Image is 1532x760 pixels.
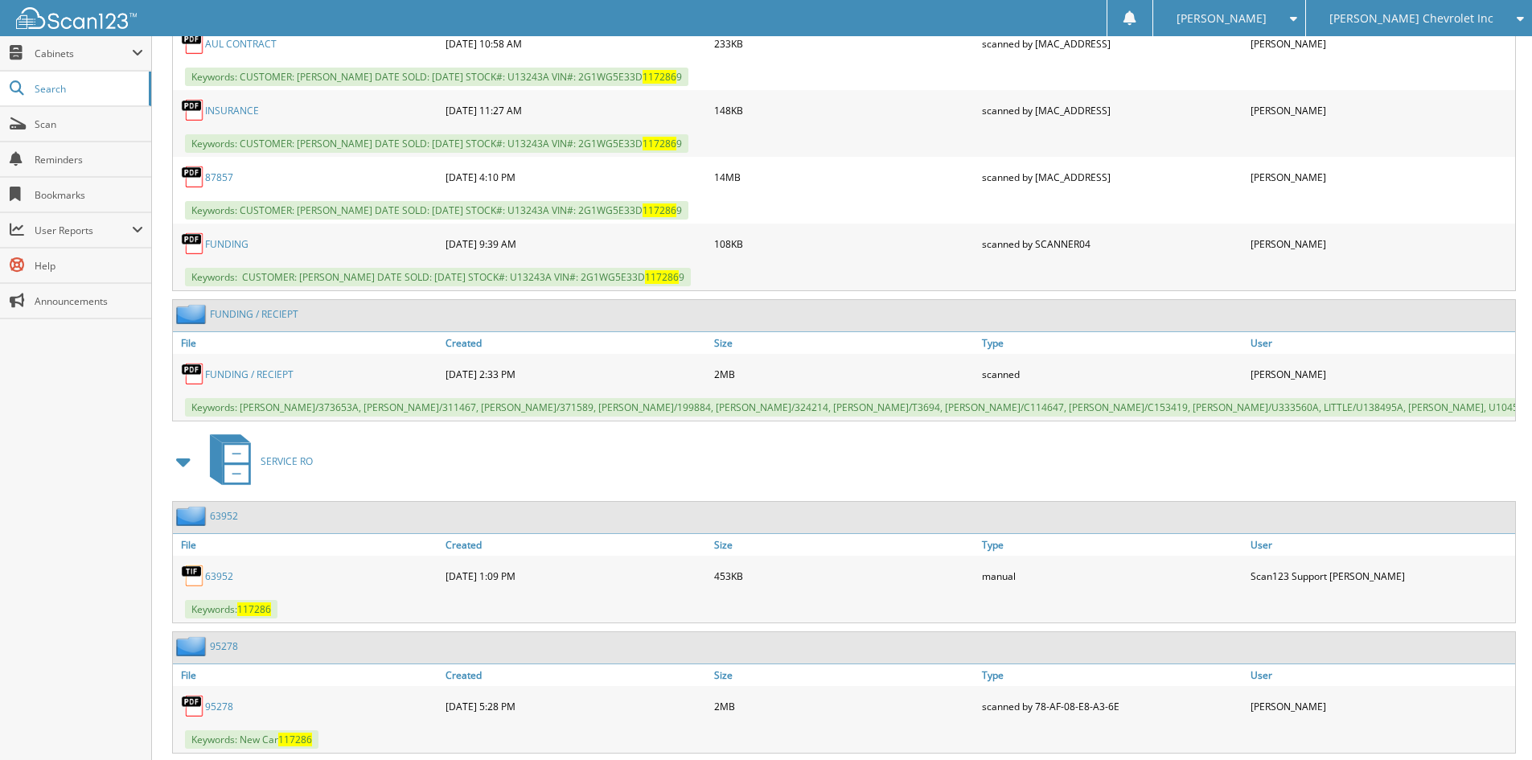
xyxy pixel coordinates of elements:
img: PDF.png [181,165,205,189]
div: [PERSON_NAME] [1247,161,1515,193]
a: Size [710,332,979,354]
span: User Reports [35,224,132,237]
span: Keywords: CUSTOMER: [PERSON_NAME] DATE SOLD: [DATE] STOCK#: U13243A VIN#: 2G1WG5E33D 9 [185,134,688,153]
div: 108KB [710,228,979,260]
div: [PERSON_NAME] [1247,228,1515,260]
a: INSURANCE [205,104,259,117]
span: Keywords: CUSTOMER: [PERSON_NAME] DATE SOLD: [DATE] STOCK#: U13243A VIN#: 2G1WG5E33D 9 [185,68,688,86]
img: TIF.png [181,564,205,588]
div: [DATE] 9:39 AM [442,228,710,260]
img: PDF.png [181,232,205,256]
a: Type [978,534,1247,556]
div: 148KB [710,94,979,126]
span: 117286 [237,602,271,616]
span: 117286 [643,203,676,217]
a: Type [978,332,1247,354]
a: 63952 [210,509,238,523]
span: [PERSON_NAME] Chevrolet Inc [1329,14,1493,23]
img: scan123-logo-white.svg [16,7,137,29]
div: scanned by 78-AF-08-E8-A3-6E [978,690,1247,722]
img: PDF.png [181,98,205,122]
div: Scan123 Support [PERSON_NAME] [1247,560,1515,592]
img: PDF.png [181,694,205,718]
span: Bookmarks [35,188,143,202]
a: FUNDING / RECIEPT [205,368,294,381]
a: File [173,664,442,686]
span: 117286 [643,70,676,84]
a: Created [442,332,710,354]
span: Keywords: CUSTOMER: [PERSON_NAME] DATE SOLD: [DATE] STOCK#: U13243A VIN#: 2G1WG5E33D 9 [185,268,691,286]
span: Help [35,259,143,273]
a: File [173,332,442,354]
span: 117286 [278,733,312,746]
a: FUNDING / RECIEPT [210,307,298,321]
div: 2MB [710,358,979,390]
img: folder2.png [176,636,210,656]
div: scanned by [MAC_ADDRESS] [978,94,1247,126]
div: [DATE] 1:09 PM [442,560,710,592]
a: SERVICE RO [200,429,313,493]
div: [PERSON_NAME] [1247,358,1515,390]
a: 87857 [205,170,233,184]
a: Created [442,534,710,556]
div: scanned by SCANNER04 [978,228,1247,260]
div: 233KB [710,27,979,60]
a: 95278 [210,639,238,653]
a: Size [710,664,979,686]
img: PDF.png [181,362,205,386]
div: scanned [978,358,1247,390]
span: Announcements [35,294,143,308]
div: scanned by [MAC_ADDRESS] [978,27,1247,60]
span: 117286 [645,270,679,284]
span: Keywords: CUSTOMER: [PERSON_NAME] DATE SOLD: [DATE] STOCK#: U13243A VIN#: 2G1WG5E33D 9 [185,201,688,220]
span: Reminders [35,153,143,166]
div: [PERSON_NAME] [1247,27,1515,60]
div: scanned by [MAC_ADDRESS] [978,161,1247,193]
span: Scan [35,117,143,131]
div: 2MB [710,690,979,722]
a: User [1247,534,1515,556]
a: FUNDING [205,237,248,251]
span: Keywords: New Car [185,730,318,749]
div: 14MB [710,161,979,193]
a: User [1247,664,1515,686]
a: 63952 [205,569,233,583]
a: File [173,534,442,556]
div: manual [978,560,1247,592]
span: [PERSON_NAME] [1177,14,1267,23]
span: 117286 [643,137,676,150]
span: Keywords: [185,600,277,618]
img: folder2.png [176,506,210,526]
div: [DATE] 4:10 PM [442,161,710,193]
div: [PERSON_NAME] [1247,690,1515,722]
img: folder2.png [176,304,210,324]
div: [PERSON_NAME] [1247,94,1515,126]
a: AUL CONTRACT [205,37,277,51]
a: Created [442,664,710,686]
a: Size [710,534,979,556]
span: SERVICE RO [261,454,313,468]
a: User [1247,332,1515,354]
div: 453KB [710,560,979,592]
a: Type [978,664,1247,686]
a: 95278 [205,700,233,713]
div: [DATE] 10:58 AM [442,27,710,60]
div: [DATE] 5:28 PM [442,690,710,722]
iframe: Chat Widget [1452,683,1532,760]
div: [DATE] 2:33 PM [442,358,710,390]
img: PDF.png [181,31,205,55]
span: Cabinets [35,47,132,60]
div: [DATE] 11:27 AM [442,94,710,126]
span: Search [35,82,141,96]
